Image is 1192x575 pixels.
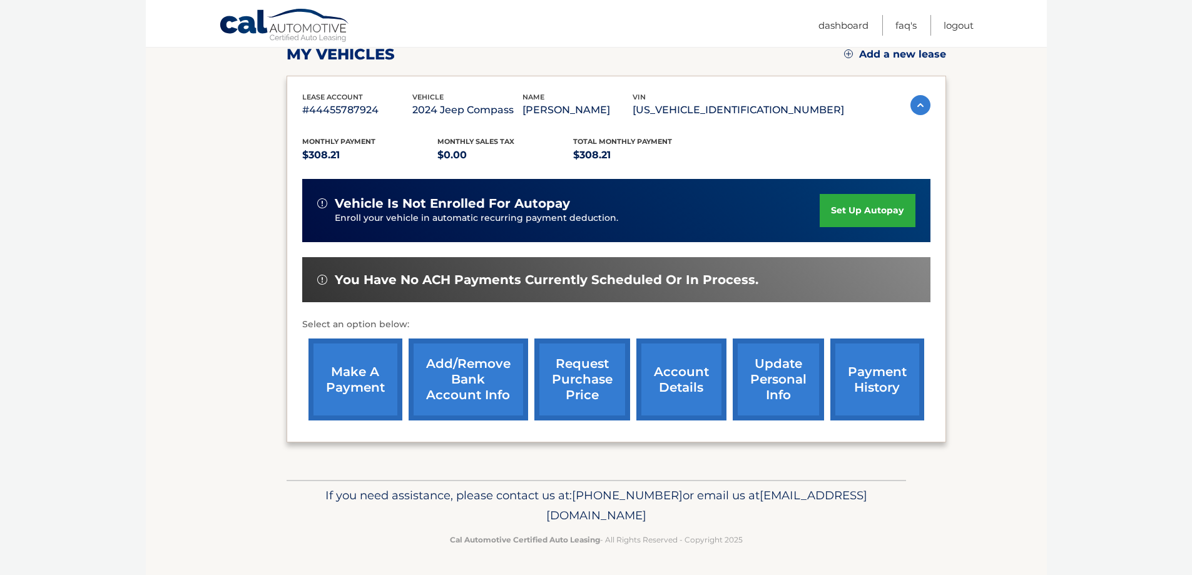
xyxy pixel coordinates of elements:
a: Add/Remove bank account info [409,338,528,420]
img: accordion-active.svg [910,95,930,115]
img: alert-white.svg [317,198,327,208]
p: $0.00 [437,146,573,164]
span: You have no ACH payments currently scheduled or in process. [335,272,758,288]
span: Monthly Payment [302,137,375,146]
a: Dashboard [818,15,869,36]
a: Logout [944,15,974,36]
p: [US_VEHICLE_IDENTIFICATION_NUMBER] [633,101,844,119]
span: vin [633,93,646,101]
a: request purchase price [534,338,630,420]
span: Total Monthly Payment [573,137,672,146]
span: vehicle is not enrolled for autopay [335,196,570,211]
a: set up autopay [820,194,915,227]
img: alert-white.svg [317,275,327,285]
p: Select an option below: [302,317,930,332]
a: FAQ's [895,15,917,36]
strong: Cal Automotive Certified Auto Leasing [450,535,600,544]
p: #44455787924 [302,101,412,119]
a: make a payment [308,338,402,420]
p: 2024 Jeep Compass [412,101,522,119]
a: account details [636,338,726,420]
span: lease account [302,93,363,101]
p: [PERSON_NAME] [522,101,633,119]
p: $308.21 [302,146,438,164]
a: Cal Automotive [219,8,350,44]
p: If you need assistance, please contact us at: or email us at [295,486,898,526]
p: $308.21 [573,146,709,164]
img: add.svg [844,49,853,58]
a: Add a new lease [844,48,946,61]
span: Monthly sales Tax [437,137,514,146]
a: payment history [830,338,924,420]
p: - All Rights Reserved - Copyright 2025 [295,533,898,546]
span: vehicle [412,93,444,101]
span: name [522,93,544,101]
h2: my vehicles [287,45,395,64]
a: update personal info [733,338,824,420]
span: [PHONE_NUMBER] [572,488,683,502]
p: Enroll your vehicle in automatic recurring payment deduction. [335,211,820,225]
span: [EMAIL_ADDRESS][DOMAIN_NAME] [546,488,867,522]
